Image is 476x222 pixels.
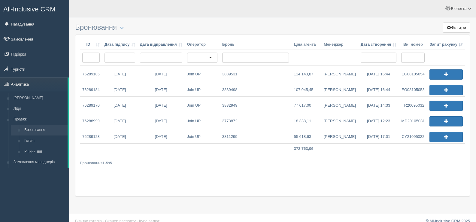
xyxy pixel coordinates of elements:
[358,65,399,81] a: [DATE] 16:44
[291,97,321,112] a: 77 617,00
[140,42,182,47] a: Дата відправлення
[138,97,185,112] a: [DATE]
[11,157,68,168] a: Замовлення менеджерів
[75,23,470,32] h3: Бронювання
[321,97,358,112] a: [PERSON_NAME]
[3,5,56,13] span: All-Inclusive CRM
[321,112,358,128] a: [PERSON_NAME]
[105,42,135,47] a: Дата підпису
[80,81,102,96] a: 76289184
[102,65,138,81] a: [DATE]
[102,81,138,96] a: [DATE]
[80,160,465,166] div: Бронювання з
[220,112,292,128] a: 3773872
[291,39,321,50] th: Ціна агента
[185,128,220,143] a: Join UP
[399,65,427,81] a: EG08105054
[185,112,220,128] a: Join UP
[22,135,68,146] a: Готелі
[11,93,68,104] a: [PERSON_NAME]
[399,81,427,96] a: EG08105053
[399,112,427,128] a: MD20105031
[399,97,427,112] a: TR20095032
[291,112,321,128] a: 18 338,11
[11,103,68,114] a: Ліди
[321,65,358,81] a: [PERSON_NAME]
[443,23,470,33] button: Фільтри
[451,6,466,11] span: Віолетта
[291,65,320,81] a: 114 143,87
[291,144,321,154] td: 372 763,06
[138,81,185,96] a: [DATE]
[185,65,218,81] a: Join UP
[220,128,292,143] a: 3811299
[11,114,68,125] a: Продажі
[358,97,399,112] a: [DATE] 14:33
[138,65,185,81] a: [DATE]
[429,42,463,47] a: Запит рахунку
[80,65,102,81] a: 76289185
[321,39,358,50] th: Менеджер
[0,0,69,17] a: All-Inclusive CRM
[102,161,108,165] b: 1-5
[321,81,358,96] a: [PERSON_NAME]
[82,42,100,47] a: ID
[138,128,185,143] a: [DATE]
[185,39,220,50] th: Оператор
[220,65,292,81] a: 3839531
[80,97,102,112] a: 76289170
[220,81,292,96] a: 3839498
[291,128,321,143] a: 55 618,63
[185,81,220,96] a: Join UP
[22,146,68,157] a: Річний звіт
[358,112,399,128] a: [DATE] 12:23
[361,42,397,47] a: Дата створення
[220,97,292,112] a: 3832949
[102,112,138,128] a: [DATE]
[22,125,68,135] a: Бронювання
[185,97,220,112] a: Join UP
[110,161,112,165] b: 5
[291,81,321,96] a: 107 045,45
[358,128,399,143] a: [DATE] 17:01
[321,128,358,143] a: [PERSON_NAME]
[399,39,427,50] th: Вн. номер
[399,128,427,143] a: CY21095022
[220,39,292,50] th: Бронь
[102,97,138,112] a: [DATE]
[358,81,399,96] a: [DATE] 16:44
[102,128,138,143] a: [DATE]
[138,112,185,128] a: [DATE]
[80,112,102,128] a: 76288999
[80,128,102,143] a: 76289123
